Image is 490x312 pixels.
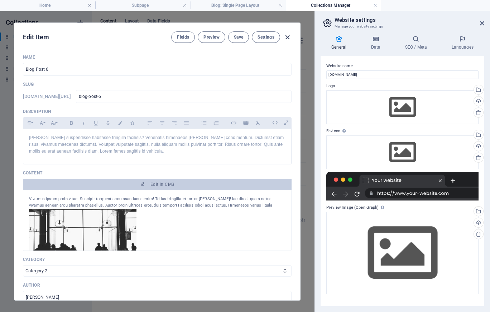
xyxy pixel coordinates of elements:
button: Unordered List [198,118,210,128]
button: Align Center [156,118,168,128]
p: Slug [23,81,292,87]
p: Name [23,54,292,60]
span: Settings [258,34,274,40]
button: Colors [114,118,126,128]
h4: Blog: Single Page Layout [191,1,286,9]
h3: Manage your website settings [335,23,470,30]
i: Edit HTML [269,117,280,128]
button: Align Left [144,118,155,128]
h4: Subpage [95,1,191,9]
label: Preview Image (Open Graph) [326,203,479,212]
span: Fields [177,34,189,40]
button: Clear Formatting [252,118,264,128]
h2: Website settings [335,17,484,23]
p: Description [23,109,292,114]
button: Preview [198,31,225,43]
h4: General [321,35,360,50]
div: Select files from the file manager, stock photos, or upload file(s) [326,212,479,294]
button: Underline (Ctrl+U) [90,118,101,128]
i: Open as overlay [280,117,292,128]
button: Settings [252,31,280,43]
button: Fields [171,31,195,43]
p: Category [23,257,292,262]
p: [PERSON_NAME] suspendisse habitasse fringilla facilisis? Venenatis himenaeos [PERSON_NAME] condim... [29,134,285,155]
button: Insert Table [240,118,251,128]
input: Name... [326,70,479,79]
span: Save [234,34,243,40]
span: Edit in CMS [150,182,174,187]
button: Insert Link [228,118,239,128]
label: Website name [326,62,479,70]
div: Select files from the file manager, stock photos, or upload file(s) [326,135,479,169]
div: Select files from the file manager, stock photos, or upload file(s) [326,90,479,124]
button: Ordered List [210,118,222,128]
p: Content [23,170,292,176]
div: Vivamus ipsum proin vitae. Suscipit torquent accumsan lacus enim! Tellus fringilla et tortor [PER... [29,196,285,209]
h4: SEO / Meta [394,35,441,50]
button: Icons [126,118,138,128]
h4: Data [360,35,394,50]
button: Align Justify [181,118,192,128]
button: Save [228,31,249,43]
button: Align Right [168,118,180,128]
span: Preview [203,34,219,40]
p: Author [23,282,292,288]
h4: Languages [441,35,484,50]
h4: Collections Manager [286,1,381,9]
label: Logo [326,82,479,90]
button: Edit in CMS [23,179,292,190]
label: Favicon [326,127,479,135]
button: Strikethrough [102,118,114,128]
